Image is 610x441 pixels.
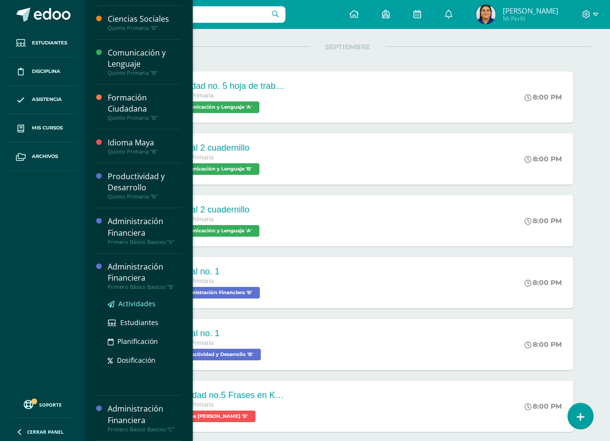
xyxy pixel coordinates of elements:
span: Soporte [39,401,62,408]
div: Administración Financiera [108,261,181,284]
span: Comunicación y Lenguaje 'B' [171,163,259,175]
div: 8:00 PM [525,93,562,101]
a: Formación CiudadanaQuinto Primaria "B" [108,92,181,121]
div: Actividad no.5 Frases en Kaqchikel [171,390,287,400]
a: Administración FinancieraPrimero Básico Basicos "A" [108,216,181,245]
a: Estudiantes [108,317,181,328]
div: Idioma Maya [108,137,181,148]
span: Estudiantes [120,318,158,327]
span: Estudiantes [32,39,67,47]
div: Parcial 2 cuadernillo [171,205,262,215]
a: Soporte [12,398,73,411]
div: Quinto Primaria "B" [108,25,181,31]
a: Disciplina [8,57,77,86]
span: [PERSON_NAME] [503,6,558,15]
div: actividad no. 5 hoja de trabajo [171,81,287,91]
div: Quinto Primaria "B" [108,114,181,121]
div: Administración Financiera [108,403,181,426]
div: Comunicación y Lenguaje [108,47,181,70]
div: Parcial no. 1 [171,328,263,339]
span: Actividades [118,299,156,308]
div: 8:00 PM [525,402,562,411]
div: Ciencias Sociales [108,14,181,25]
img: a5e77f9f7bcd106dd1e8203e9ef801de.png [476,5,496,24]
div: 8:00 PM [525,216,562,225]
span: Asistencia [32,96,62,103]
span: Comunicación y Lenguaje 'A' [171,101,259,113]
span: Cerrar panel [27,428,64,435]
div: 8:00 PM [525,278,562,287]
div: Formación Ciudadana [108,92,181,114]
span: Administración Financiera 'B' [171,287,260,299]
span: Idioma Maya 'B' [171,411,255,422]
span: Dosificación [117,356,156,365]
a: Comunicación y LenguajeQuinto Primaria "B" [108,47,181,76]
div: Quinto Primaria "B" [108,193,181,200]
div: Parcial 2 cuadernillo [171,143,262,153]
span: Mi Perfil [503,14,558,23]
a: Productividad y DesarrolloQuinto Primaria "B" [108,171,181,200]
a: Planificación [108,336,181,347]
a: Administración FinancieraPrimero Básico Basicos "B" [108,261,181,290]
div: Primero Básico Basicos "B" [108,284,181,290]
a: Estudiantes [8,29,77,57]
span: Comunicación y Lenguaje 'A' [171,225,259,237]
div: Administración Financiera [108,216,181,238]
a: Administración FinancieraPrimero Básico Basicos "C" [108,403,181,432]
div: Productividad y Desarrollo [108,171,181,193]
a: Asistencia [8,86,77,114]
a: Ciencias SocialesQuinto Primaria "B" [108,14,181,31]
div: Quinto Primaria "B" [108,70,181,76]
div: 8:00 PM [525,340,562,349]
span: SEPTIEMBRE [310,43,385,51]
a: Dosificación [108,355,181,366]
span: Archivos [32,153,58,160]
span: Disciplina [32,68,60,75]
div: Quinto Primaria "B" [108,148,181,155]
a: Archivos [8,142,77,171]
div: 8:00 PM [525,155,562,163]
div: Parcial no. 1 [171,267,262,277]
a: Actividades [108,298,181,309]
div: Primero Básico Basicos "A" [108,239,181,245]
span: Planificación [117,337,158,346]
a: Mis cursos [8,114,77,142]
div: Primero Básico Basicos "C" [108,426,181,433]
a: Idioma MayaQuinto Primaria "B" [108,137,181,155]
span: Mis cursos [32,124,63,132]
span: Productividad y Desarrollo 'B' [171,349,261,360]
